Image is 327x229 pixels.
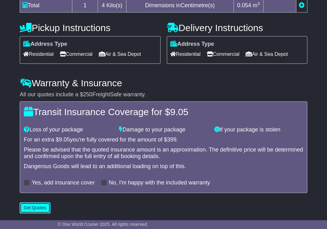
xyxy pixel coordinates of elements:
div: Loss of your package [21,126,116,133]
label: No, I'm happy with the included warranty [109,179,210,186]
span: 399 [167,136,176,143]
label: Yes, add insurance cover [32,179,95,186]
span: 4 [102,2,105,8]
span: Residential [23,49,54,59]
div: For an extra $ you're fully covered for the amount of $ . [24,136,303,143]
span: 9.05 [59,136,70,143]
div: All our quotes include a $ FreightSafe warranty. [20,91,307,98]
div: Damage to your package [116,126,211,133]
span: © One World Courier 2025. All rights reserved. [58,222,148,227]
span: Air & Sea Depot [246,49,288,59]
div: Dangerous Goods will lead to an additional loading on top of this. [24,163,303,170]
label: Address Type [170,41,214,48]
label: Address Type [23,41,67,48]
h4: Delivery Instructions [167,23,307,33]
span: m [253,2,260,8]
h4: Transit Insurance Coverage for $ [24,107,303,117]
span: 9.05 [170,107,188,117]
span: 250 [83,91,92,98]
a: Add new item [299,2,304,8]
sup: 3 [258,1,260,6]
span: 0.054 [237,2,251,8]
h4: Pickup Instructions [20,23,160,33]
span: Commercial [207,49,239,59]
div: Please be advised that the quoted insurance amount is an approximation. The definitive price will... [24,146,303,160]
span: Residential [170,49,201,59]
span: Commercial [60,49,92,59]
button: Get Quotes [20,202,50,213]
span: Air & Sea Depot [99,49,141,59]
div: If your package is stolen [211,126,306,133]
h4: Warranty & Insurance [20,78,307,88]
